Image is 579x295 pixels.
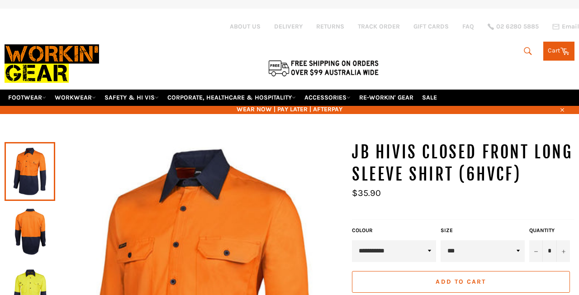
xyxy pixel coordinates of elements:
[5,105,574,114] span: WEAR NOW | PAY LATER | AFTERPAY
[352,141,574,186] h1: JB HiVis Closed Front Long Sleeve shirt (6HVCF)
[441,227,525,234] label: Size
[352,188,381,198] span: $35.90
[51,90,100,105] a: WORKWEAR
[413,22,449,31] a: GIFT CARDS
[488,24,539,30] a: 02 6280 5885
[101,90,162,105] a: SAFETY & HI VIS
[267,58,380,77] img: Flat $9.95 shipping Australia wide
[352,271,570,293] button: Add to Cart
[436,278,486,285] span: Add to Cart
[543,42,574,61] a: Cart
[496,24,539,30] span: 02 6280 5885
[5,90,50,105] a: FOOTWEAR
[356,90,417,105] a: RE-WORKIN' GEAR
[5,38,99,89] img: Workin Gear leaders in Workwear, Safety Boots, PPE, Uniforms. Australia's No.1 in Workwear
[274,22,303,31] a: DELIVERY
[358,22,400,31] a: TRACK ORDER
[230,22,261,31] a: ABOUT US
[552,23,579,30] a: Email
[9,207,51,257] img: JB 6HVCF HiVis Closed Front Long Sleeve shirt - Workin' Gear
[462,22,474,31] a: FAQ
[352,227,436,234] label: COLOUR
[316,22,344,31] a: RETURNS
[529,240,543,262] button: Reduce item quantity by one
[164,90,299,105] a: CORPORATE, HEALTHCARE & HOSPITALITY
[529,227,570,234] label: Quantity
[562,24,579,30] span: Email
[301,90,354,105] a: ACCESSORIES
[418,90,441,105] a: SALE
[556,240,570,262] button: Increase item quantity by one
